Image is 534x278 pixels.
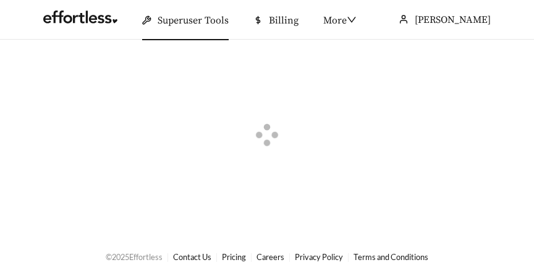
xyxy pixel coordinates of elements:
[106,252,163,262] span: © 2025 Effortless
[222,252,246,262] a: Pricing
[354,252,428,262] a: Terms and Conditions
[173,252,211,262] a: Contact Us
[256,252,284,262] a: Careers
[347,15,357,25] span: down
[415,14,491,26] span: [PERSON_NAME]
[269,14,299,27] span: Billing
[295,252,343,262] a: Privacy Policy
[323,1,357,40] div: More
[158,14,229,27] span: Superuser Tools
